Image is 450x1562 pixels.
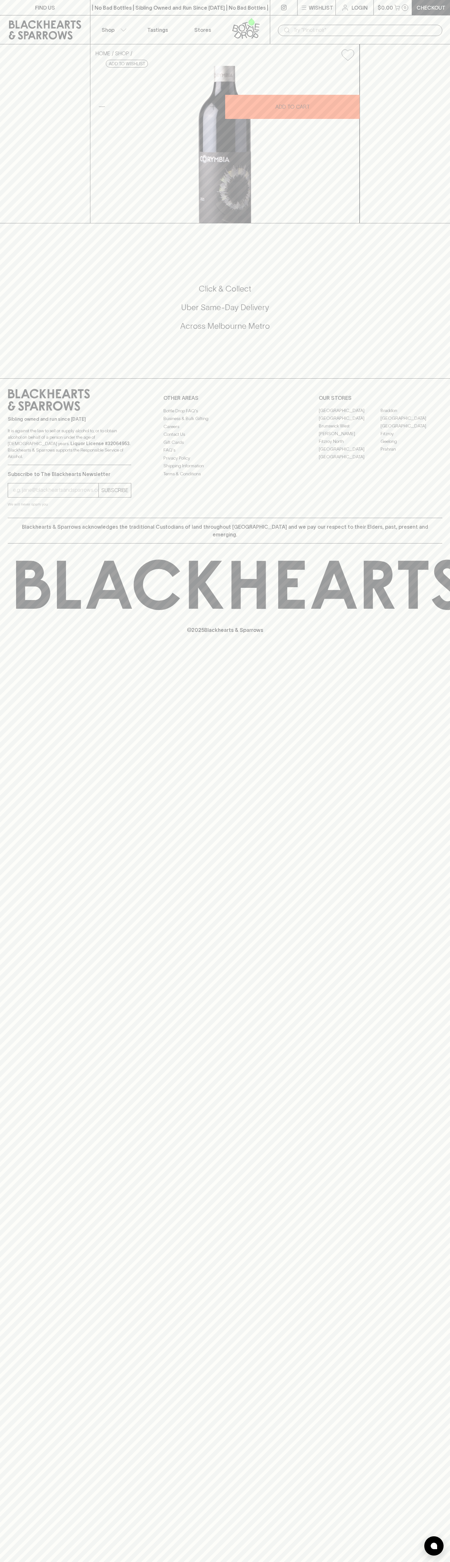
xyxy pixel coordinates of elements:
a: [GEOGRAPHIC_DATA] [319,415,381,422]
a: Business & Bulk Gifting [163,415,287,423]
a: HOME [96,50,110,56]
a: Braddon [381,407,442,415]
a: Geelong [381,438,442,445]
img: 39052.png [90,66,359,223]
p: Blackhearts & Sparrows acknowledges the traditional Custodians of land throughout [GEOGRAPHIC_DAT... [13,523,437,538]
button: Add to wishlist [106,60,148,67]
p: OUR STORES [319,394,442,402]
p: We will never spam you [8,501,131,507]
a: Tastings [135,15,180,44]
p: Shop [102,26,115,34]
a: [GEOGRAPHIC_DATA] [319,407,381,415]
a: Bottle Drop FAQ's [163,407,287,415]
p: 0 [404,6,406,9]
a: [GEOGRAPHIC_DATA] [319,445,381,453]
div: Call to action block [8,258,442,365]
p: Subscribe to The Blackhearts Newsletter [8,470,131,478]
p: SUBSCRIBE [101,486,128,494]
a: Gift Cards [163,438,287,446]
a: Fitzroy [381,430,442,438]
a: Careers [163,423,287,430]
button: ADD TO CART [225,95,360,119]
a: Fitzroy North [319,438,381,445]
button: Shop [90,15,135,44]
p: Stores [194,26,211,34]
a: FAQ's [163,446,287,454]
input: e.g. jane@blackheartsandsparrows.com.au [13,485,98,495]
p: It is against the law to sell or supply alcohol to, or to obtain alcohol on behalf of a person un... [8,427,131,460]
p: Login [352,4,368,12]
p: FIND US [35,4,55,12]
p: Sibling owned and run since [DATE] [8,416,131,422]
p: Tastings [147,26,168,34]
a: [GEOGRAPHIC_DATA] [381,415,442,422]
a: Stores [180,15,225,44]
a: Contact Us [163,431,287,438]
a: [PERSON_NAME] [319,430,381,438]
a: SHOP [115,50,129,56]
a: Terms & Conditions [163,470,287,478]
a: Prahran [381,445,442,453]
button: SUBSCRIBE [99,483,131,497]
strong: Liquor License #32064953 [70,441,130,446]
p: OTHER AREAS [163,394,287,402]
h5: Uber Same-Day Delivery [8,302,442,313]
p: Wishlist [309,4,333,12]
h5: Click & Collect [8,283,442,294]
h5: Across Melbourne Metro [8,321,442,331]
a: Privacy Policy [163,454,287,462]
p: $0.00 [378,4,393,12]
a: [GEOGRAPHIC_DATA] [381,422,442,430]
a: [GEOGRAPHIC_DATA] [319,453,381,461]
img: bubble-icon [431,1543,437,1549]
p: Checkout [417,4,445,12]
a: Shipping Information [163,462,287,470]
a: Brunswick West [319,422,381,430]
p: ADD TO CART [275,103,310,111]
input: Try "Pinot noir" [293,25,437,35]
button: Add to wishlist [339,47,357,63]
